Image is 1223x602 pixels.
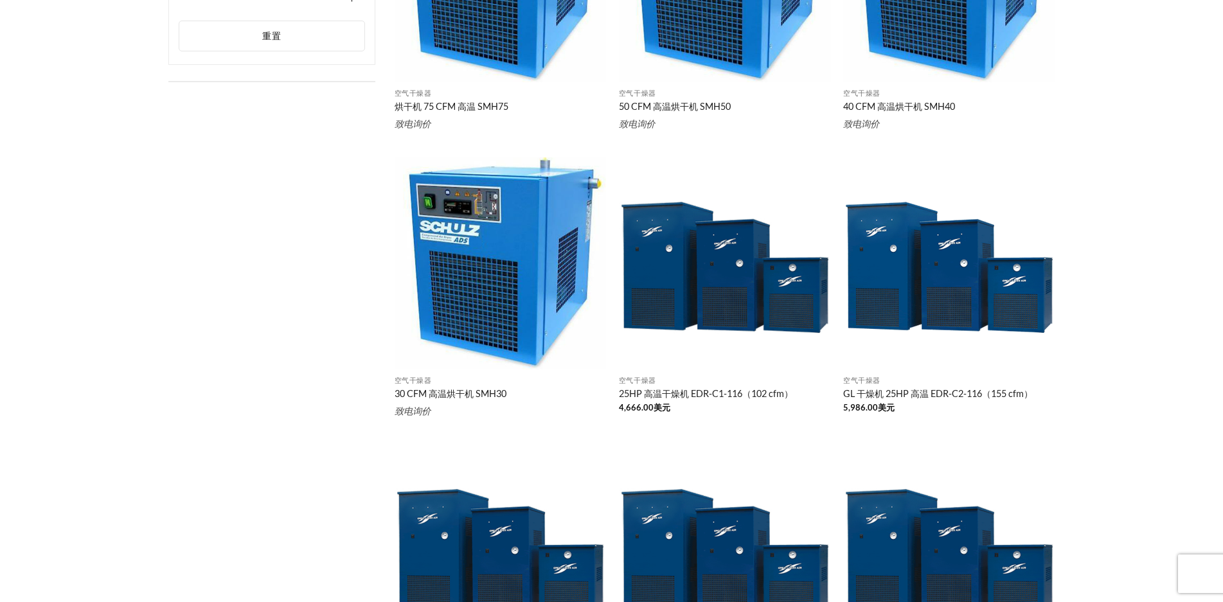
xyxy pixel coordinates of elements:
[843,89,880,97] font: 空气干燥器
[395,89,432,97] font: 空气干燥器
[395,405,431,416] font: 致电询价
[395,101,508,115] a: 烘干机 75 CFM 高温 SMH75
[395,388,506,402] a: 30 CFM 高温烘干机 SMH30
[843,376,880,384] font: 空气干燥器
[619,388,793,402] a: 25HP 高温干燥机 EDR-C1-116（102 cfm）
[878,402,895,412] font: 美元
[619,89,656,97] font: 空气干燥器
[843,402,878,412] font: 5,986.00
[619,157,831,369] img: 25HP 高温干燥机 EDR-C1-116（102 cfm）
[395,101,508,112] font: 烘干机 75 CFM 高温 SMH75
[654,402,670,412] font: 美元
[262,30,281,41] font: 重置
[179,21,366,51] button: 重置
[395,376,432,384] font: 空气干燥器
[843,388,1033,402] a: GL 干燥机 25HP 高温 EDR-C2-116（155 cfm）
[619,402,654,412] font: 4,666.00
[619,101,731,112] font: 50 CFM 高温烘干机 SMH50
[843,388,1033,399] font: GL 干燥机 25HP 高温 EDR-C2-116（155 cfm）
[395,388,506,399] font: 30 CFM 高温烘干机 SMH30
[395,157,607,369] img: 30 CFM 高温烘干机 SMH30
[843,101,955,112] font: 40 CFM 高温烘干机 SMH40
[619,118,655,129] font: 致电询价
[843,118,879,129] font: 致电询价
[619,101,731,115] a: 50 CFM 高温烘干机 SMH50
[619,376,656,384] font: 空气干燥器
[619,388,793,399] font: 25HP 高温干燥机 EDR-C1-116（102 cfm）
[843,101,955,115] a: 40 CFM 高温烘干机 SMH40
[843,157,1055,369] img: 25HP 高温干燥机 EDR-C2-116（155 cfm）
[395,118,431,129] font: 致电询价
